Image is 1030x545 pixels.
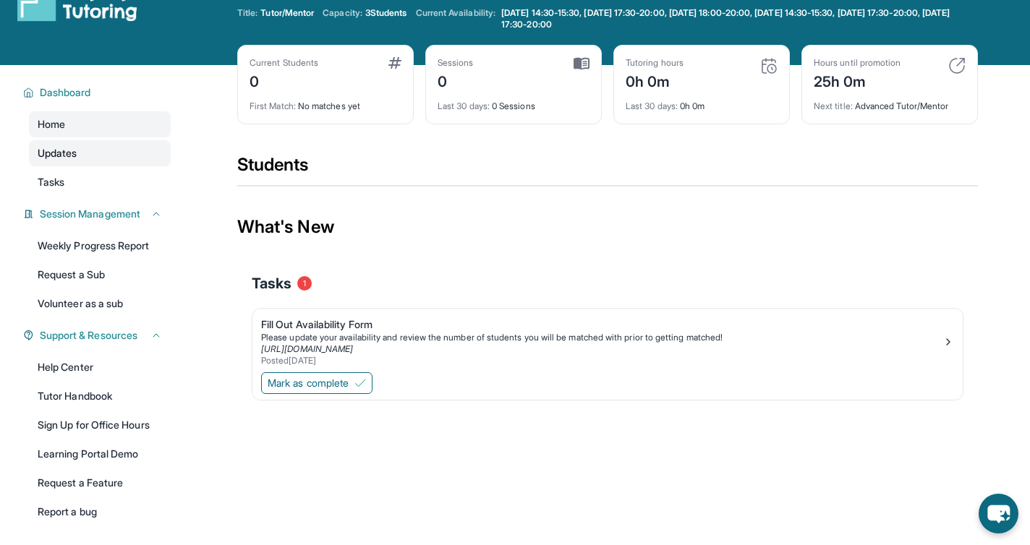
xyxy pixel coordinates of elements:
div: 0h 0m [626,69,684,92]
div: 0 Sessions [438,92,590,112]
span: Updates [38,146,77,160]
span: 3 Students [365,7,407,19]
div: 0h 0m [626,92,778,112]
div: Hours until promotion [814,57,901,69]
div: Fill Out Availability Form [261,317,942,332]
a: Updates [29,140,171,166]
a: Tasks [29,169,171,195]
a: Fill Out Availability FormPlease update your availability and review the number of students you w... [252,309,963,369]
div: Please update your availability and review the number of students you will be matched with prior ... [261,332,942,343]
span: Next title : [814,100,853,111]
a: Report a bug [29,499,171,525]
span: Dashboard [40,85,91,100]
div: No matches yet [250,92,401,112]
a: [DATE] 14:30-15:30, [DATE] 17:30-20:00, [DATE] 18:00-20:00, [DATE] 14:30-15:30, [DATE] 17:30-20:0... [498,7,978,30]
button: Session Management [34,207,162,221]
div: Advanced Tutor/Mentor [814,92,966,112]
span: [DATE] 14:30-15:30, [DATE] 17:30-20:00, [DATE] 18:00-20:00, [DATE] 14:30-15:30, [DATE] 17:30-20:0... [501,7,975,30]
span: Tasks [38,175,64,189]
a: Learning Portal Demo [29,441,171,467]
span: Last 30 days : [438,100,490,111]
span: Tutor/Mentor [260,7,314,19]
a: Help Center [29,354,171,380]
a: Sign Up for Office Hours [29,412,171,438]
span: Support & Resources [40,328,137,343]
a: Home [29,111,171,137]
div: Tutoring hours [626,57,684,69]
div: 0 [250,69,318,92]
img: card [760,57,778,74]
span: First Match : [250,100,296,111]
a: Weekly Progress Report [29,233,171,259]
span: Capacity: [323,7,362,19]
span: Current Availability: [416,7,495,30]
a: [URL][DOMAIN_NAME] [261,343,353,354]
div: 25h 0m [814,69,901,92]
img: card [574,57,590,70]
div: 0 [438,69,474,92]
div: Students [237,153,978,185]
div: What's New [237,195,978,259]
span: Last 30 days : [626,100,678,111]
span: Home [38,117,65,132]
button: chat-button [979,494,1018,533]
a: Request a Feature [29,470,171,496]
img: Mark as complete [354,377,366,389]
div: Current Students [250,57,318,69]
span: Mark as complete [268,376,349,390]
a: Request a Sub [29,262,171,288]
img: card [388,57,401,69]
span: 1 [297,276,312,291]
a: Volunteer as a sub [29,291,171,317]
div: Posted [DATE] [261,355,942,366]
span: Tasks [252,273,291,293]
button: Support & Resources [34,328,162,343]
span: Title: [237,7,257,19]
a: Tutor Handbook [29,383,171,409]
div: Sessions [438,57,474,69]
span: Session Management [40,207,140,221]
button: Mark as complete [261,372,373,394]
img: card [948,57,966,74]
button: Dashboard [34,85,162,100]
